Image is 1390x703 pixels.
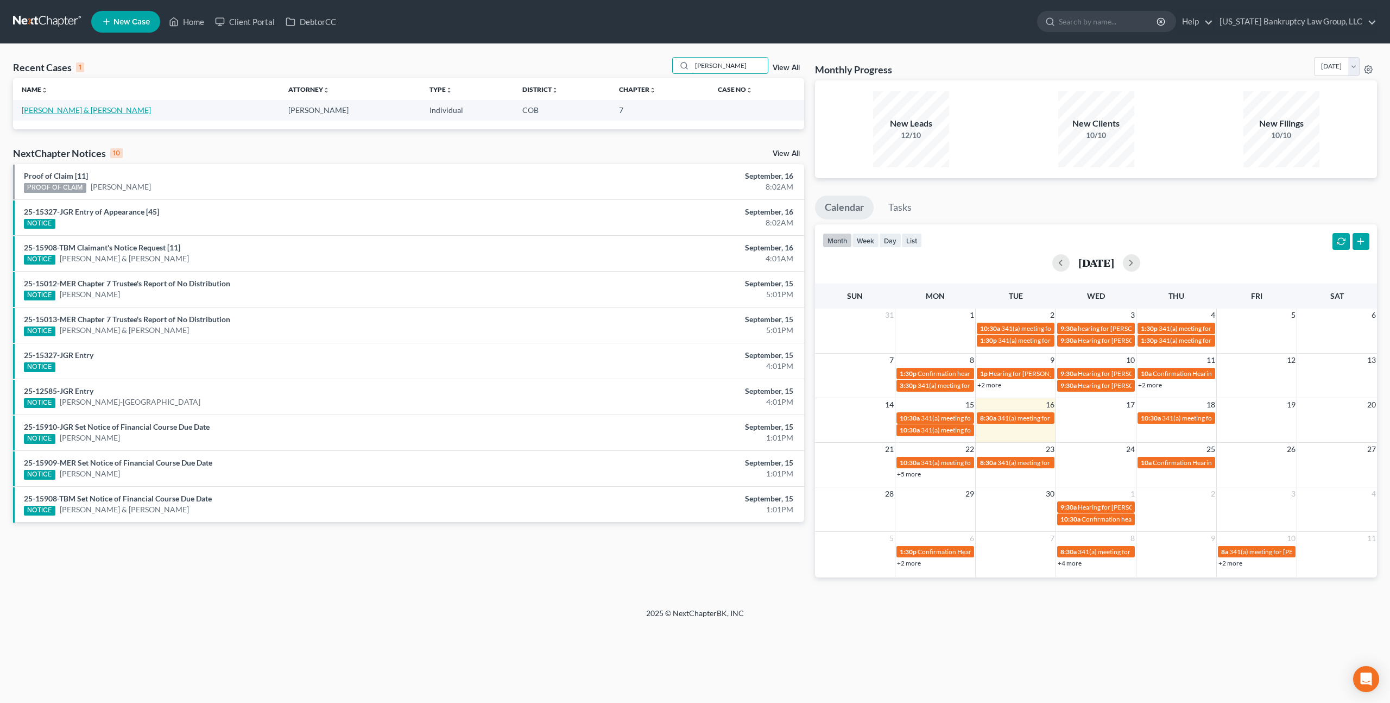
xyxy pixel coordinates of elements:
[280,100,421,120] td: [PERSON_NAME]
[1370,487,1377,500] span: 4
[773,150,800,158] a: View All
[980,369,988,378] span: 1p
[522,85,558,93] a: Districtunfold_more
[24,398,55,408] div: NOTICE
[1059,11,1158,32] input: Search by name...
[22,85,48,93] a: Nameunfold_more
[852,233,879,248] button: week
[918,548,1042,556] span: Confirmation Hearing for [PERSON_NAME]
[113,18,150,26] span: New Case
[544,171,793,181] div: September, 16
[1205,398,1216,411] span: 18
[1078,324,1219,332] span: hearing for [PERSON_NAME] & [PERSON_NAME]
[1210,487,1216,500] span: 2
[879,196,921,219] a: Tasks
[964,443,975,456] span: 22
[921,414,1083,422] span: 341(a) meeting for [PERSON_NAME] & [PERSON_NAME]
[1366,398,1377,411] span: 20
[60,253,189,264] a: [PERSON_NAME] & [PERSON_NAME]
[610,100,709,120] td: 7
[24,386,93,396] a: 25-12585-JGR Entry
[718,85,753,93] a: Case Nounfold_more
[964,398,975,411] span: 15
[1177,12,1213,32] a: Help
[1087,291,1105,300] span: Wed
[921,426,1026,434] span: 341(a) meeting for [PERSON_NAME]
[1125,398,1136,411] span: 17
[1353,666,1379,692] div: Open Intercom Messenger
[926,291,945,300] span: Mon
[1058,117,1134,130] div: New Clients
[815,196,874,219] a: Calendar
[24,255,55,265] div: NOTICE
[1078,336,1220,344] span: Hearing for [PERSON_NAME] & [PERSON_NAME]
[1290,487,1297,500] span: 3
[1162,414,1267,422] span: 341(a) meeting for [PERSON_NAME]
[544,361,793,372] div: 4:01PM
[544,278,793,289] div: September, 15
[210,12,280,32] a: Client Portal
[544,468,793,479] div: 1:01PM
[41,87,48,93] i: unfold_more
[280,12,342,32] a: DebtorCC
[1060,336,1077,344] span: 9:30a
[1205,443,1216,456] span: 25
[879,233,901,248] button: day
[323,87,330,93] i: unfold_more
[873,117,949,130] div: New Leads
[60,504,189,515] a: [PERSON_NAME] & [PERSON_NAME]
[1049,354,1056,367] span: 9
[980,336,997,344] span: 1:30p
[1129,532,1136,545] span: 8
[76,62,84,72] div: 1
[24,506,55,516] div: NOTICE
[429,85,452,93] a: Typeunfold_more
[386,608,1004,627] div: 2025 © NextChapterBK, INC
[1129,487,1136,500] span: 1
[997,414,1160,422] span: 341(a) meeting for [PERSON_NAME] & [PERSON_NAME]
[888,354,895,367] span: 7
[1210,309,1216,322] span: 4
[977,381,1001,389] a: +2 more
[1218,559,1242,567] a: +2 more
[1141,324,1158,332] span: 1:30p
[24,458,212,467] a: 25-15909-MER Set Notice of Financial Course Due Date
[1286,354,1297,367] span: 12
[544,493,793,504] div: September, 15
[24,219,55,229] div: NOTICE
[1058,130,1134,141] div: 10/10
[884,309,895,322] span: 31
[897,470,921,478] a: +5 more
[1060,515,1081,523] span: 10:30a
[815,63,892,76] h3: Monthly Progress
[900,426,920,434] span: 10:30a
[1138,381,1162,389] a: +2 more
[1153,369,1277,378] span: Confirmation Hearing for [PERSON_NAME]
[24,470,55,480] div: NOTICE
[649,87,656,93] i: unfold_more
[24,362,55,372] div: NOTICE
[24,350,93,360] a: 25-15327-JGR Entry
[24,207,159,216] a: 25-15327-JGR Entry of Appearance [45]
[1045,443,1056,456] span: 23
[13,61,84,74] div: Recent Cases
[921,459,1026,467] span: 341(a) meeting for [PERSON_NAME]
[619,85,656,93] a: Chapterunfold_more
[900,414,920,422] span: 10:30a
[1370,309,1377,322] span: 6
[1058,559,1082,567] a: +4 more
[60,289,120,300] a: [PERSON_NAME]
[1141,459,1152,467] span: 10a
[24,327,55,336] div: NOTICE
[110,148,123,158] div: 10
[24,171,88,180] a: Proof of Claim [11]
[1366,532,1377,545] span: 11
[1221,548,1228,556] span: 8a
[1251,291,1262,300] span: Fri
[544,217,793,228] div: 8:02AM
[60,468,120,479] a: [PERSON_NAME]
[544,289,793,300] div: 5:01PM
[980,459,996,467] span: 8:30a
[1286,532,1297,545] span: 10
[1366,354,1377,367] span: 13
